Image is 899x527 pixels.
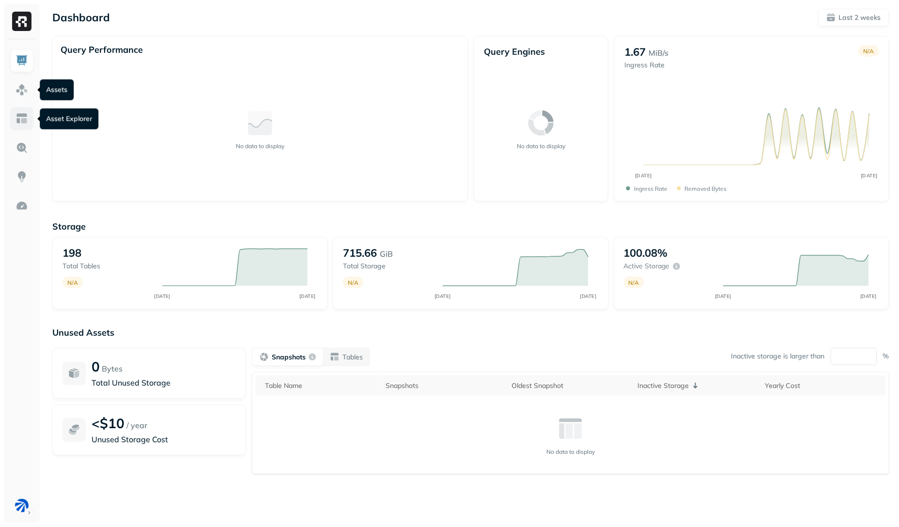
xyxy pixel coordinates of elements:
[15,141,28,154] img: Query Explorer
[52,221,889,232] p: Storage
[624,262,670,271] p: Active storage
[15,170,28,183] img: Insights
[634,185,667,192] p: Ingress Rate
[67,279,78,286] p: N/A
[517,142,565,150] p: No data to display
[40,79,74,100] div: Assets
[61,44,143,55] p: Query Performance
[484,46,598,57] p: Query Engines
[434,293,451,299] tspan: [DATE]
[546,448,595,455] p: No data to display
[637,381,689,390] p: Inactive Storage
[15,54,28,67] img: Dashboard
[92,415,124,432] p: <$10
[386,381,502,390] div: Snapshots
[624,45,646,59] p: 1.67
[52,11,110,24] p: Dashboard
[92,358,100,375] p: 0
[635,172,652,178] tspan: [DATE]
[15,499,29,512] img: BAM Dev
[649,47,668,59] p: MiB/s
[272,353,306,362] p: Snapshots
[15,112,28,125] img: Asset Explorer
[380,248,393,260] p: GiB
[864,47,874,55] p: N/A
[629,279,639,286] p: N/A
[12,12,31,31] img: Ryft
[40,108,98,129] div: Asset Explorer
[348,279,358,286] p: N/A
[343,246,377,260] p: 715.66
[861,293,877,299] tspan: [DATE]
[839,13,881,22] p: Last 2 weeks
[62,246,81,260] p: 198
[15,83,28,96] img: Assets
[715,293,731,299] tspan: [DATE]
[236,142,284,150] p: No data to display
[299,293,316,299] tspan: [DATE]
[92,377,236,388] p: Total Unused Storage
[511,381,628,390] div: Oldest Snapshot
[126,419,147,431] p: / year
[265,381,376,390] div: Table Name
[731,352,825,361] p: Inactive storage is larger than
[883,352,889,361] p: %
[580,293,596,299] tspan: [DATE]
[685,185,727,192] p: Removed bytes
[15,200,28,212] img: Optimization
[343,262,433,271] p: Total storage
[102,363,123,374] p: Bytes
[624,246,668,260] p: 100.08%
[624,61,668,70] p: Ingress Rate
[765,381,881,390] div: Yearly Cost
[154,293,170,299] tspan: [DATE]
[861,172,878,178] tspan: [DATE]
[62,262,152,271] p: Total tables
[818,9,889,26] button: Last 2 weeks
[92,434,236,445] p: Unused Storage Cost
[342,353,363,362] p: Tables
[52,327,889,338] p: Unused Assets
